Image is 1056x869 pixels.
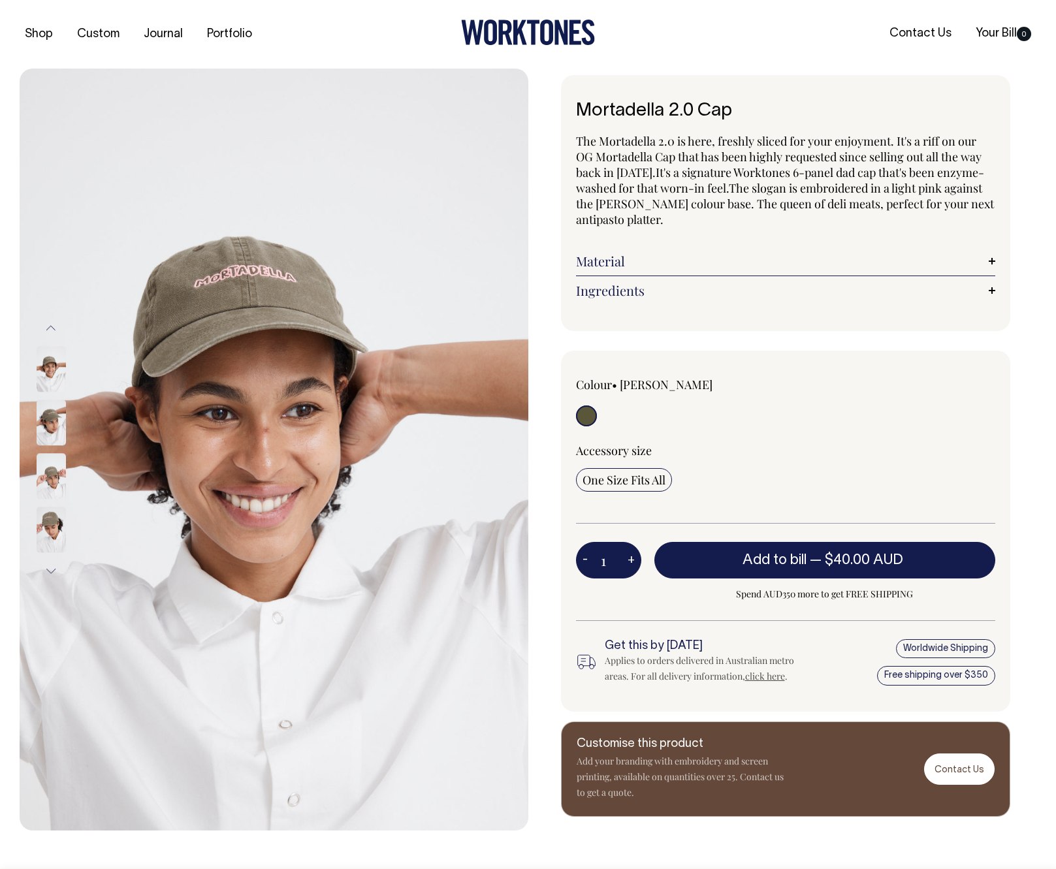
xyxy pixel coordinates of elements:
[810,554,906,567] span: —
[621,547,641,573] button: +
[576,133,996,227] p: The Mortadella 2.0 is here, freshly sliced for your enjoyment. It's a riff on our OG Mortadella C...
[620,377,712,392] label: [PERSON_NAME]
[583,472,665,488] span: One Size Fits All
[1017,27,1031,41] span: 0
[576,377,744,392] div: Colour
[612,377,617,392] span: •
[654,586,996,602] span: Spend AUD350 more to get FREE SHIPPING
[924,753,995,784] a: Contact Us
[37,507,66,552] img: moss
[884,23,957,44] a: Contact Us
[41,313,61,343] button: Previous
[72,24,125,45] a: Custom
[576,253,996,269] a: Material
[743,554,807,567] span: Add to bill
[576,468,672,492] input: One Size Fits All
[37,453,66,499] img: moss
[576,283,996,298] a: Ingredients
[202,24,257,45] a: Portfolio
[37,400,66,445] img: Mortadella 2.0 Cap
[37,346,66,392] img: moss
[576,101,996,121] h1: Mortadella 2.0 Cap
[970,23,1036,44] a: Your Bill0
[20,24,58,45] a: Shop
[577,753,786,800] p: Add your branding with embroidery and screen printing, available on quantities over 25. Contact u...
[605,640,805,653] h6: Get this by [DATE]
[577,738,786,751] h6: Customise this product
[654,542,996,578] button: Add to bill —$40.00 AUD
[745,670,785,682] a: click here
[20,69,528,830] img: moss
[576,443,996,458] div: Accessory size
[825,554,903,567] span: $40.00 AUD
[138,24,188,45] a: Journal
[576,547,594,573] button: -
[605,653,805,684] div: Applies to orders delivered in Australian metro areas. For all delivery information, .
[41,556,61,586] button: Next
[576,165,984,212] span: It's a signature Worktones 6-panel dad cap that's been enzyme-washed for that worn-in feel. The s...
